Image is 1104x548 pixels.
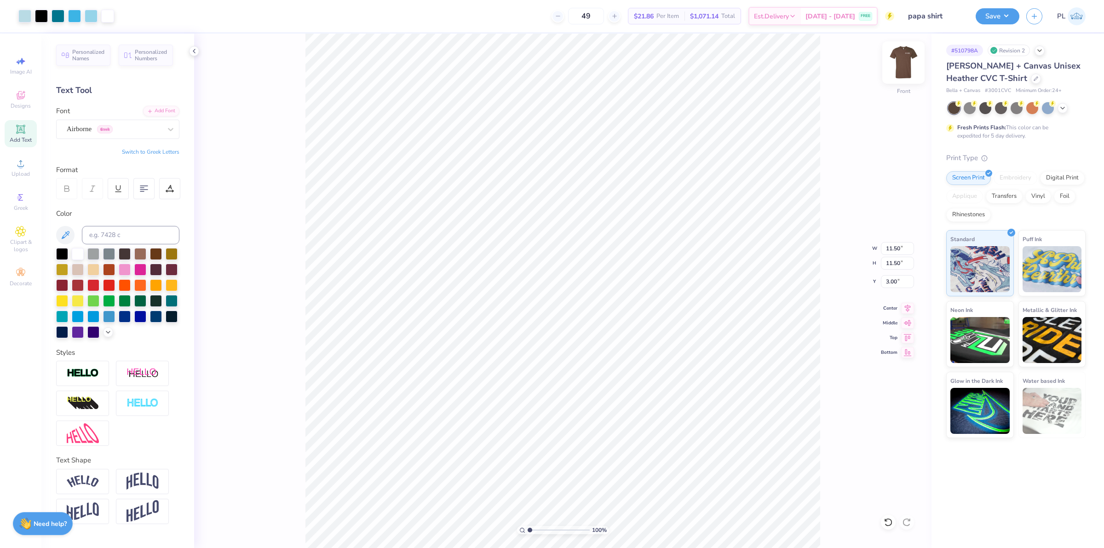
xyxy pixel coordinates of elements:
[950,234,975,244] span: Standard
[976,8,1019,24] button: Save
[34,519,67,528] strong: Need help?
[946,171,991,185] div: Screen Print
[1040,171,1085,185] div: Digital Print
[56,165,180,175] div: Format
[950,317,1010,363] img: Neon Ink
[56,106,70,116] label: Font
[82,226,179,244] input: e.g. 7428 c
[122,148,179,156] button: Switch to Greek Letters
[1023,305,1077,315] span: Metallic & Glitter Ink
[1023,246,1082,292] img: Puff Ink
[946,87,980,95] span: Bella + Canvas
[881,349,897,356] span: Bottom
[988,45,1030,56] div: Revision 2
[950,388,1010,434] img: Glow in the Dark Ink
[1025,190,1051,203] div: Vinyl
[805,12,855,21] span: [DATE] - [DATE]
[126,473,159,490] img: Arch
[135,49,167,62] span: Personalized Numbers
[126,398,159,409] img: Negative Space
[56,347,179,358] div: Styles
[946,153,1086,163] div: Print Type
[11,102,31,110] span: Designs
[56,208,179,219] div: Color
[1068,7,1086,25] img: Pamela Lois Reyes
[946,60,1081,84] span: [PERSON_NAME] + Canvas Unisex Heather CVC T-Shirt
[1023,317,1082,363] img: Metallic & Glitter Ink
[901,7,969,25] input: Untitled Design
[10,280,32,287] span: Decorate
[67,475,99,488] img: Arc
[126,500,159,523] img: Rise
[950,246,1010,292] img: Standard
[946,208,991,222] div: Rhinestones
[946,190,983,203] div: Applique
[67,368,99,379] img: Stroke
[1016,87,1062,95] span: Minimum Order: 24 +
[1057,7,1086,25] a: PL
[985,87,1011,95] span: # 3001CVC
[950,376,1003,386] span: Glow in the Dark Ink
[881,305,897,311] span: Center
[67,502,99,520] img: Flag
[56,455,179,466] div: Text Shape
[1057,11,1065,22] span: PL
[656,12,679,21] span: Per Item
[754,12,789,21] span: Est. Delivery
[881,320,897,326] span: Middle
[1023,376,1065,386] span: Water based Ink
[126,368,159,379] img: Shadow
[568,8,604,24] input: – –
[946,45,983,56] div: # 510798A
[950,305,973,315] span: Neon Ink
[1023,234,1042,244] span: Puff Ink
[72,49,105,62] span: Personalized Names
[957,123,1070,140] div: This color can be expedited for 5 day delivery.
[1054,190,1075,203] div: Foil
[861,13,870,19] span: FREE
[994,171,1037,185] div: Embroidery
[56,84,179,97] div: Text Tool
[957,124,1006,131] strong: Fresh Prints Flash:
[11,170,30,178] span: Upload
[592,526,607,534] span: 100 %
[897,87,910,95] div: Front
[634,12,654,21] span: $21.86
[10,68,32,75] span: Image AI
[143,106,179,116] div: Add Font
[1023,388,1082,434] img: Water based Ink
[881,335,897,341] span: Top
[14,204,28,212] span: Greek
[67,396,99,411] img: 3d Illusion
[986,190,1023,203] div: Transfers
[5,238,37,253] span: Clipart & logos
[67,423,99,443] img: Free Distort
[721,12,735,21] span: Total
[690,12,719,21] span: $1,071.14
[10,136,32,144] span: Add Text
[885,44,922,81] img: Front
